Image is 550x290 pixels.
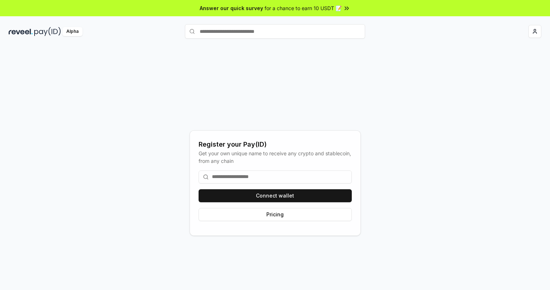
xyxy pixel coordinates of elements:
div: Get your own unique name to receive any crypto and stablecoin, from any chain [199,150,352,165]
img: pay_id [34,27,61,36]
span: for a chance to earn 10 USDT 📝 [265,4,342,12]
div: Alpha [62,27,83,36]
button: Connect wallet [199,189,352,202]
div: Register your Pay(ID) [199,139,352,150]
span: Answer our quick survey [200,4,263,12]
button: Pricing [199,208,352,221]
img: reveel_dark [9,27,33,36]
